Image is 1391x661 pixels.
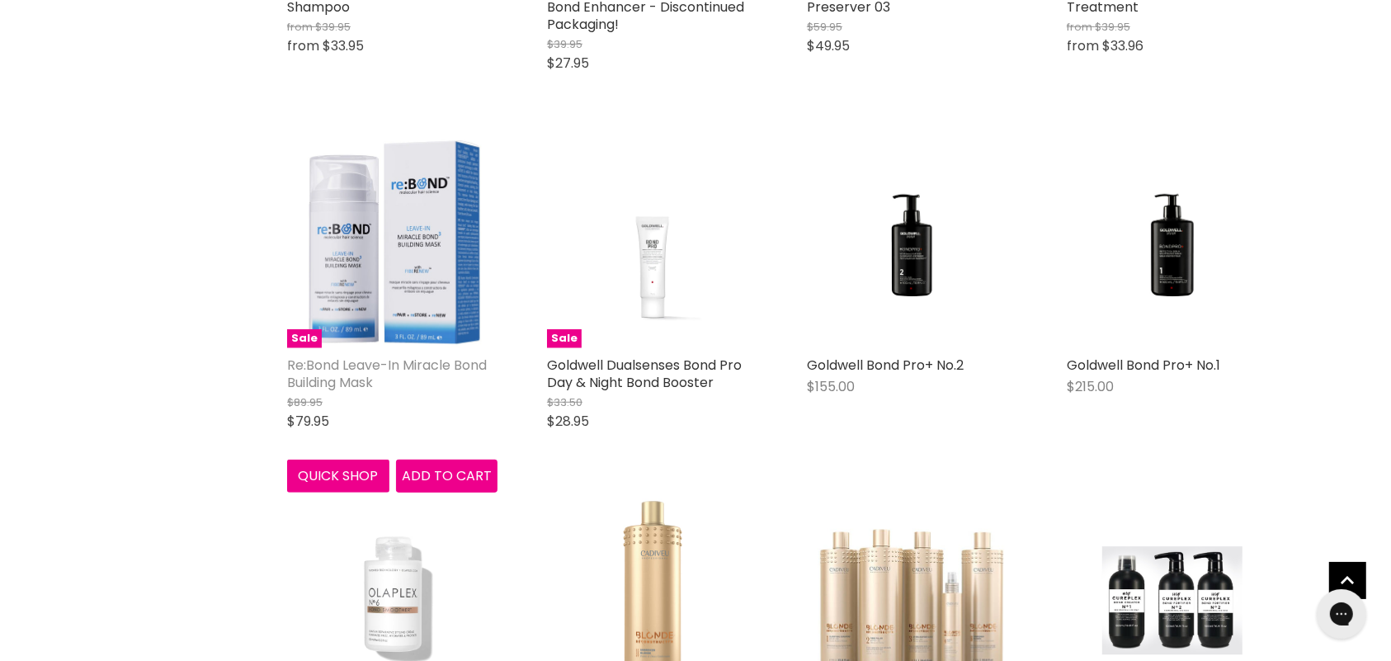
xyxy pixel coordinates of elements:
span: $33.96 [1102,36,1143,55]
a: Re:Bond Leave-In Miracle Bond Building MaskSale [287,138,497,348]
button: Quick shop [287,460,389,493]
span: $89.95 [287,394,323,410]
img: Goldwell Bond Pro+ No.1 [1067,174,1277,311]
span: from [287,36,319,55]
a: Goldwell Bond Pro+ No.1 [1067,138,1277,348]
span: $79.95 [287,412,329,431]
span: $155.00 [807,377,855,396]
span: $39.95 [315,19,351,35]
span: $39.95 [547,36,582,52]
a: Goldwell Dualsenses Bond Pro Day & Night Bond Booster [547,356,742,392]
span: $215.00 [1067,377,1114,396]
span: Sale [287,329,322,348]
span: Sale [547,329,582,348]
span: $39.95 [1095,19,1130,35]
span: from [1067,36,1099,55]
iframe: Gorgias live chat messenger [1308,583,1374,644]
img: Goldwell Bond Pro+ No.2 [807,174,1017,311]
a: Goldwell Dualsenses Bond Pro Day & Night Bond BoosterSale [547,138,757,348]
span: from [1067,19,1092,35]
img: Goldwell Dualsenses Bond Pro Day & Night Bond Booster [547,138,757,348]
img: Re:Bond Leave-In Miracle Bond Building Mask [287,138,497,348]
a: Goldwell Bond Pro+ No.2 [807,356,964,375]
a: Goldwell Bond Pro+ No.1 [1067,356,1220,375]
span: $27.95 [547,54,589,73]
button: Add to cart [396,460,498,493]
span: $49.95 [807,36,850,55]
span: $33.50 [547,394,582,410]
span: $28.95 [547,412,589,431]
a: Goldwell Bond Pro+ No.2 [807,138,1017,348]
span: $59.95 [807,19,842,35]
span: $33.95 [323,36,364,55]
span: Add to cart [402,466,492,485]
span: from [287,19,313,35]
a: Re:Bond Leave-In Miracle Bond Building Mask [287,356,487,392]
